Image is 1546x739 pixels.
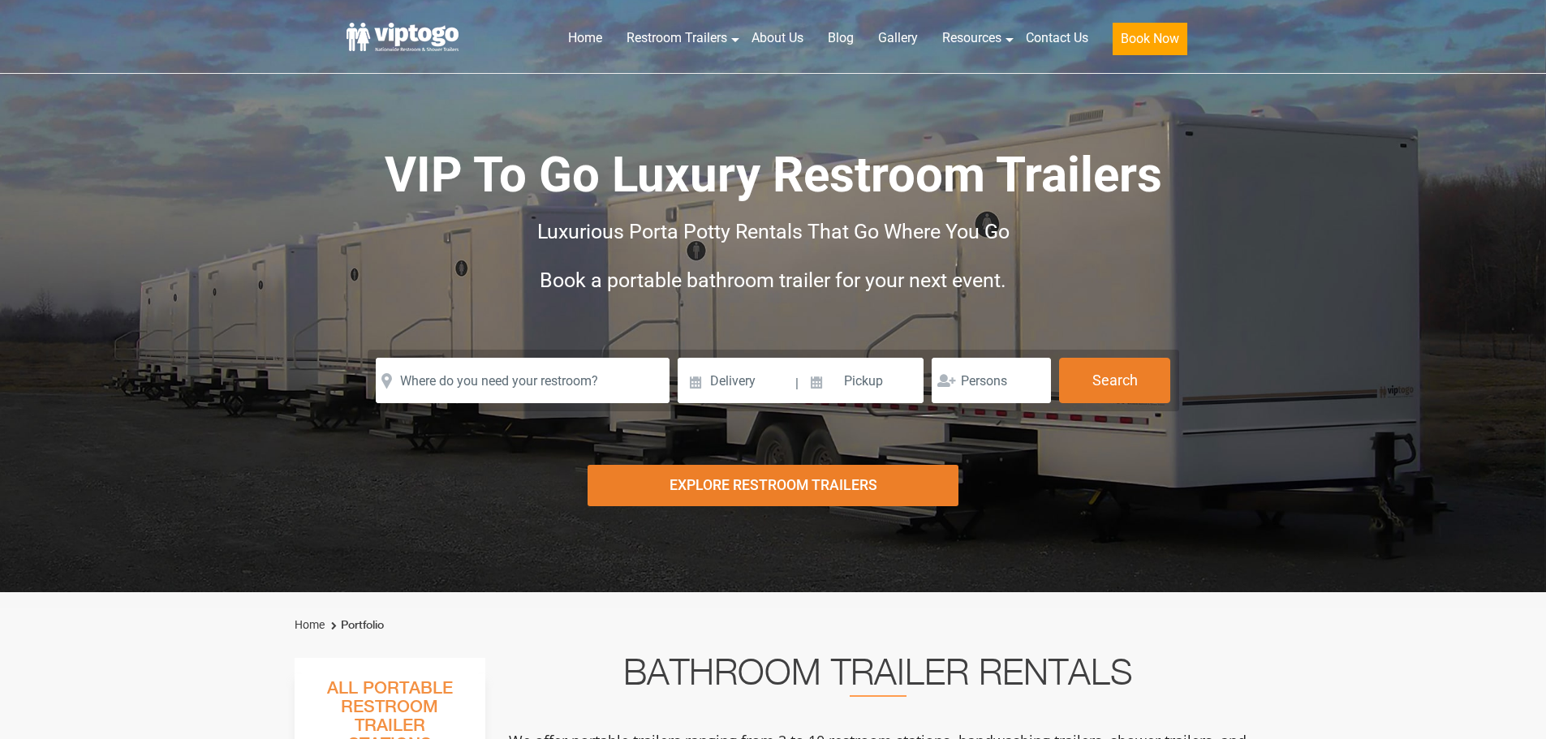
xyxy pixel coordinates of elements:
input: Pickup [801,358,924,403]
li: Portfolio [327,616,384,635]
input: Where do you need your restroom? [376,358,670,403]
a: About Us [739,20,816,56]
button: Search [1059,358,1170,403]
span: | [795,358,799,410]
input: Persons [932,358,1051,403]
a: Contact Us [1014,20,1100,56]
span: Book a portable bathroom trailer for your next event. [540,269,1006,292]
input: Delivery [678,358,794,403]
a: Book Now [1100,20,1199,65]
h2: Bathroom Trailer Rentals [507,658,1249,697]
div: Explore Restroom Trailers [588,465,958,506]
a: Resources [930,20,1014,56]
span: Luxurious Porta Potty Rentals That Go Where You Go [537,220,1010,243]
a: Home [556,20,614,56]
span: VIP To Go Luxury Restroom Trailers [385,146,1162,204]
a: Home [295,618,325,631]
a: Restroom Trailers [614,20,739,56]
button: Book Now [1113,23,1187,55]
a: Gallery [866,20,930,56]
a: Blog [816,20,866,56]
